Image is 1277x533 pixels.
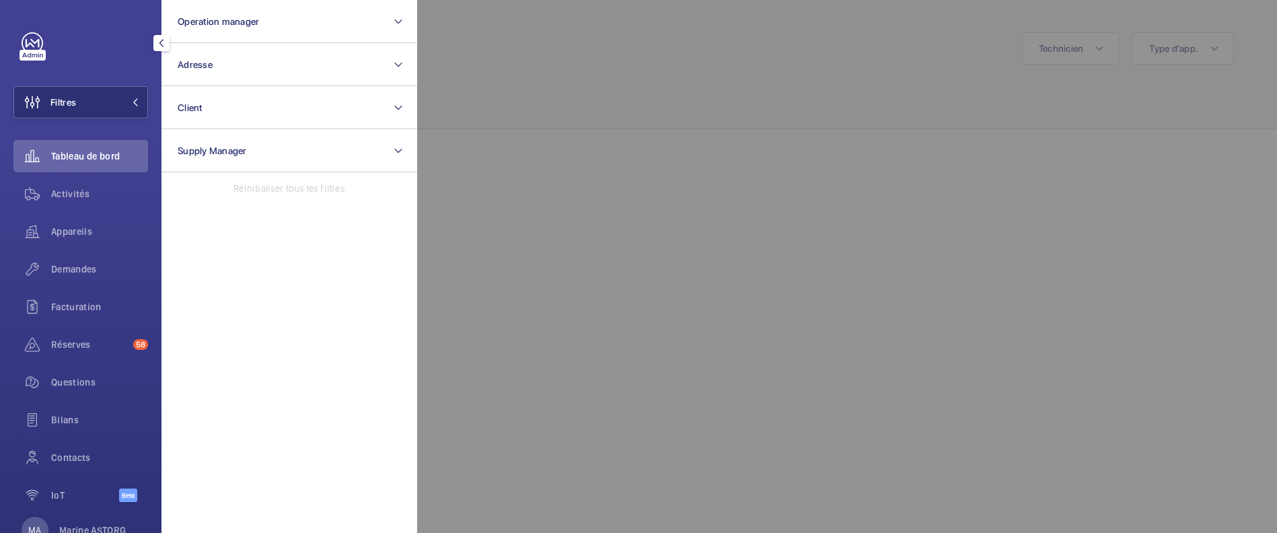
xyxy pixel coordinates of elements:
[119,489,137,502] span: Beta
[51,376,148,389] span: Questions
[51,489,119,502] span: IoT
[133,339,148,350] span: 58
[51,451,148,464] span: Contacts
[51,338,128,351] span: Réserves
[51,149,148,163] span: Tableau de bord
[51,225,148,238] span: Appareils
[51,262,148,276] span: Demandes
[51,300,148,314] span: Facturation
[51,187,148,201] span: Activités
[13,86,148,118] button: Filtres
[51,413,148,427] span: Bilans
[50,96,76,109] span: Filtres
